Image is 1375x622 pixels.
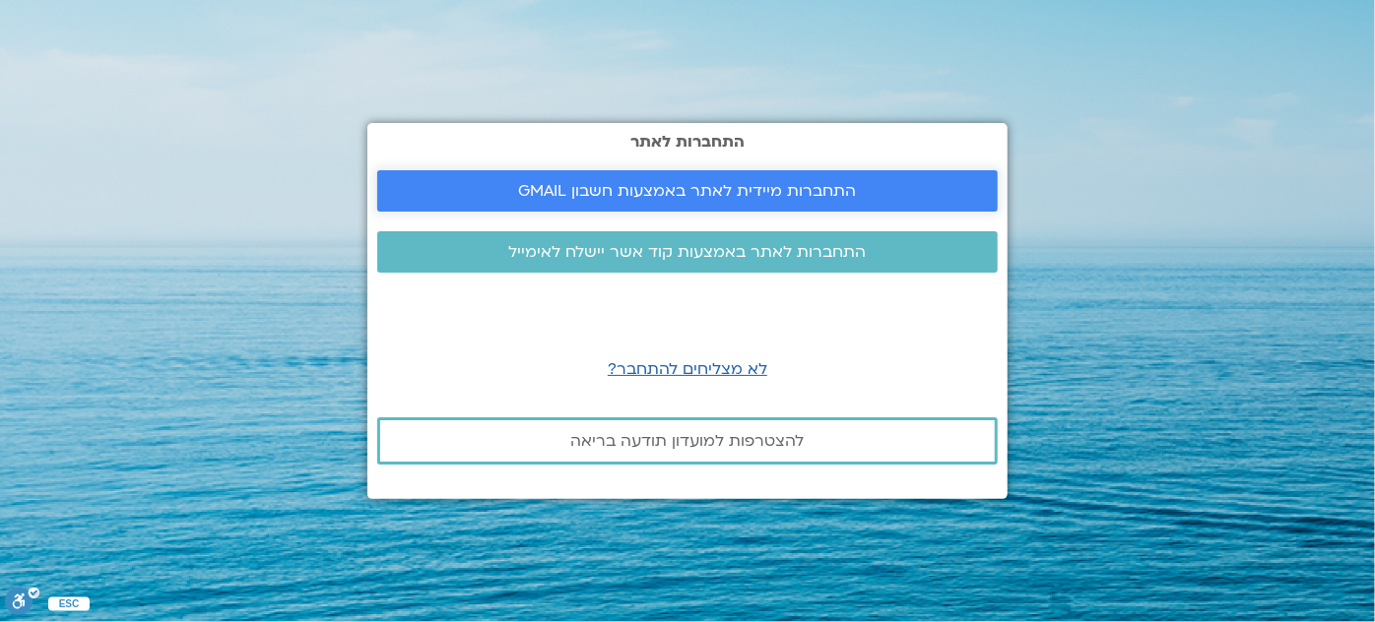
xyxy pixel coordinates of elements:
[519,182,857,200] span: התחברות מיידית לאתר באמצעות חשבון GMAIL
[509,243,867,261] span: התחברות לאתר באמצעות קוד אשר יישלח לאימייל
[571,432,805,450] span: להצטרפות למועדון תודעה בריאה
[377,231,998,273] a: התחברות לאתר באמצעות קוד אשר יישלח לאימייל
[377,133,998,151] h2: התחברות לאתר
[377,170,998,212] a: התחברות מיידית לאתר באמצעות חשבון GMAIL
[377,417,998,465] a: להצטרפות למועדון תודעה בריאה
[608,358,767,380] a: לא מצליחים להתחבר?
